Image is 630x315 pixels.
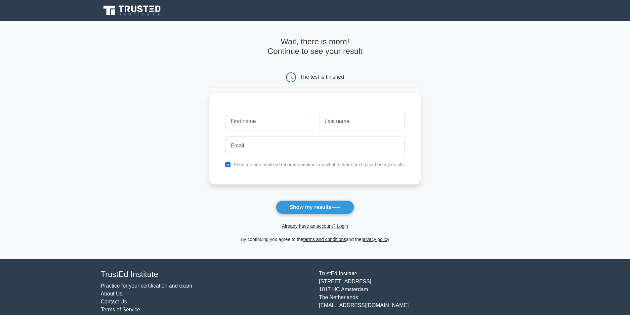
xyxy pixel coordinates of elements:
a: Terms of Service [101,307,140,312]
a: terms and conditions [303,237,346,242]
input: First name [225,112,311,131]
div: The test is finished [300,74,344,80]
a: About Us [101,291,123,296]
a: Contact Us [101,299,127,304]
h4: TrustEd Institute [101,270,311,279]
a: Already have an account? Login [282,223,348,229]
input: Last name [319,112,405,131]
div: By continuing you agree to the and the [205,235,425,243]
a: privacy policy [361,237,389,242]
input: Email [225,136,405,155]
button: Show my results [276,200,354,214]
h4: Wait, there is more! Continue to see your result [209,37,421,56]
a: Practice for your certification and exam [101,283,192,289]
label: Send me personalized recommendations on what to learn next based on my results [233,162,405,167]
